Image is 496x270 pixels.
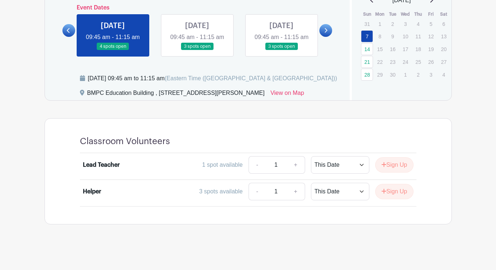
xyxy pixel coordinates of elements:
p: 2 [412,69,424,80]
p: 6 [438,18,450,30]
p: 30 [387,69,399,80]
p: 1 [374,18,386,30]
p: 5 [425,18,437,30]
p: 3 [425,69,437,80]
p: 27 [438,56,450,67]
p: 31 [361,18,373,30]
div: 1 spot available [202,161,243,169]
div: 3 spots available [199,187,243,196]
p: 4 [438,69,450,80]
p: 11 [412,31,424,42]
p: 15 [374,43,386,55]
p: 29 [374,69,386,80]
p: 8 [374,31,386,42]
th: Thu [412,11,424,18]
p: 3 [399,18,411,30]
a: - [249,156,265,174]
p: 17 [399,43,411,55]
div: [DATE] 09:45 am to 11:15 am [88,74,337,83]
p: 13 [438,31,450,42]
p: 4 [412,18,424,30]
th: Sun [361,11,373,18]
p: 19 [425,43,437,55]
th: Sat [437,11,450,18]
a: 14 [361,43,373,55]
a: + [287,156,305,174]
th: Tue [386,11,399,18]
p: 26 [425,56,437,67]
p: 20 [438,43,450,55]
p: 23 [387,56,399,67]
div: BMPC Education Building , [STREET_ADDRESS][PERSON_NAME] [87,89,265,100]
a: - [249,183,265,200]
a: View on Map [270,89,304,100]
p: 25 [412,56,424,67]
a: 21 [361,56,373,68]
a: 7 [361,30,373,42]
p: 9 [387,31,399,42]
button: Sign Up [375,184,414,199]
p: 10 [399,31,411,42]
button: Sign Up [375,157,414,173]
a: + [287,183,305,200]
div: Lead Teacher [83,161,120,169]
th: Wed [399,11,412,18]
p: 22 [374,56,386,67]
p: 12 [425,31,437,42]
div: Helper [83,187,101,196]
h6: Event Dates [75,4,320,11]
p: 2 [387,18,399,30]
p: 18 [412,43,424,55]
th: Fri [424,11,437,18]
p: 24 [399,56,411,67]
a: 28 [361,69,373,81]
p: 16 [387,43,399,55]
span: (Eastern Time ([GEOGRAPHIC_DATA] & [GEOGRAPHIC_DATA])) [165,75,337,81]
p: 1 [399,69,411,80]
h4: Classroom Volunteers [80,136,170,147]
th: Mon [373,11,386,18]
